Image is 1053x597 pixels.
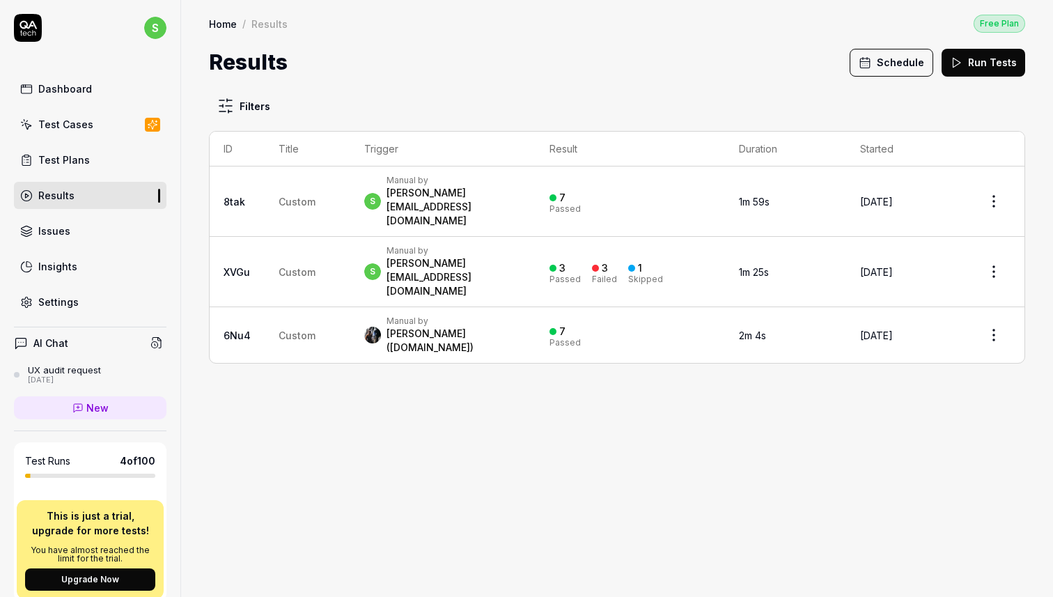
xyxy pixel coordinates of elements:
div: Manual by [387,245,522,256]
p: This is just a trial, upgrade for more tests! [25,509,155,538]
div: [PERSON_NAME][EMAIL_ADDRESS][DOMAIN_NAME] [387,256,522,298]
a: 8tak [224,196,245,208]
div: Manual by [387,316,522,327]
div: 3 [602,262,608,274]
p: You have almost reached the limit for the trial. [25,546,155,563]
a: Results [14,182,166,209]
div: 3 [559,262,565,274]
button: Upgrade Now [25,568,155,591]
a: Test Cases [14,111,166,138]
a: Insights [14,253,166,280]
div: Manual by [387,175,522,186]
span: s [364,263,381,280]
div: Passed [549,339,581,347]
a: Test Plans [14,146,166,173]
time: 1m 25s [739,266,769,278]
th: Result [536,132,725,166]
h4: AI Chat [33,336,68,350]
div: Passed [549,205,581,213]
a: XVGu [224,266,250,278]
div: Issues [38,224,70,238]
span: Custom [279,329,315,341]
th: Trigger [350,132,536,166]
div: Dashboard [38,82,92,96]
th: Started [846,132,963,166]
div: [PERSON_NAME] ([DOMAIN_NAME]) [387,327,522,355]
a: Home [209,17,237,31]
time: [DATE] [860,196,893,208]
a: Issues [14,217,166,245]
span: s [144,17,166,39]
span: New [86,401,109,415]
div: 7 [559,192,565,204]
img: 05712e90-f4ae-4f2d-bd35-432edce69fe3.jpeg [364,327,381,343]
a: Settings [14,288,166,316]
button: Run Tests [942,49,1025,77]
div: Failed [592,275,617,284]
th: ID [210,132,265,166]
div: Skipped [628,275,663,284]
div: / [242,17,246,31]
div: Test Cases [38,117,93,132]
div: Free Plan [974,15,1025,33]
div: Test Plans [38,153,90,167]
button: Free Plan [974,14,1025,33]
div: UX audit request [28,364,101,375]
div: Results [251,17,288,31]
div: [DATE] [28,375,101,385]
th: Duration [725,132,846,166]
a: New [14,396,166,419]
time: [DATE] [860,329,893,341]
time: 2m 4s [739,329,766,341]
div: 1 [638,262,642,274]
button: Schedule [850,49,933,77]
a: UX audit request[DATE] [14,364,166,385]
time: [DATE] [860,266,893,278]
div: Results [38,188,75,203]
div: [PERSON_NAME][EMAIL_ADDRESS][DOMAIN_NAME] [387,186,522,228]
h1: Results [209,47,288,78]
h5: Test Runs [25,455,70,467]
div: Insights [38,259,77,274]
a: Dashboard [14,75,166,102]
span: Custom [279,196,315,208]
button: s [144,14,166,42]
div: Settings [38,295,79,309]
span: Custom [279,266,315,278]
span: s [364,193,381,210]
th: Title [265,132,350,166]
div: 7 [559,325,565,338]
div: Passed [549,275,581,284]
a: 6Nu4 [224,329,251,341]
button: Filters [209,92,279,120]
span: 4 of 100 [120,453,155,468]
time: 1m 59s [739,196,770,208]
